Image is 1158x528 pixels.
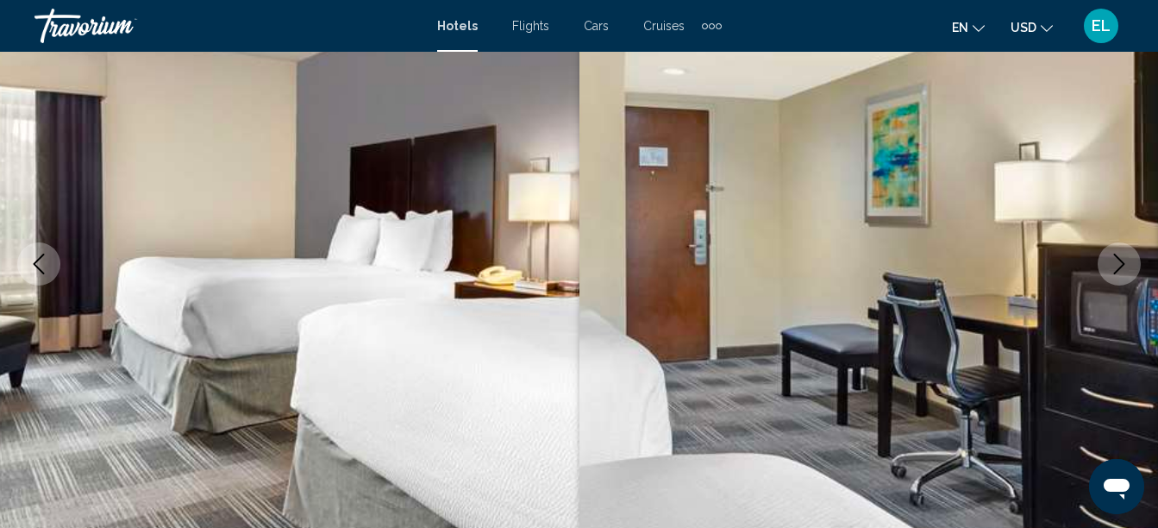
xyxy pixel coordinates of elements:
[17,242,60,286] button: Previous image
[643,19,685,33] a: Cruises
[952,15,985,40] button: Change language
[34,9,420,43] a: Travorium
[512,19,549,33] a: Flights
[584,19,609,33] a: Cars
[1011,21,1036,35] span: USD
[1092,17,1111,35] span: EL
[952,21,968,35] span: en
[702,12,722,40] button: Extra navigation items
[1089,459,1144,514] iframe: Button to launch messaging window
[1011,15,1053,40] button: Change currency
[437,19,478,33] a: Hotels
[1098,242,1141,286] button: Next image
[1079,8,1124,44] button: User Menu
